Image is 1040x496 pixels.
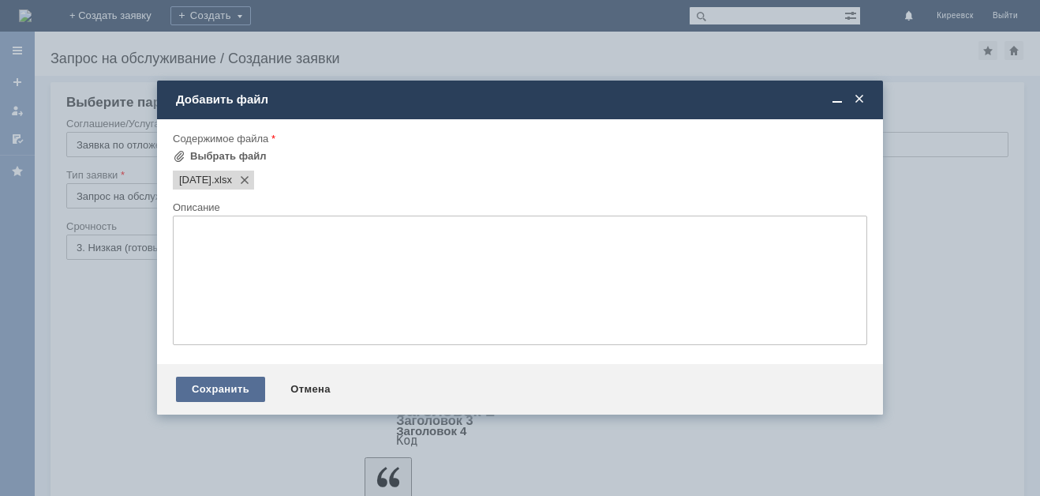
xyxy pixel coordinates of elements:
[179,174,211,186] span: 01.09.2025.xlsx
[173,202,864,212] div: Описание
[6,6,230,32] div: Добрый вечер. Прошу удалить отложенные чеки за [DATE]
[211,174,232,186] span: 01.09.2025.xlsx
[176,92,867,107] div: Добавить файл
[829,92,845,107] span: Свернуть (Ctrl + M)
[851,92,867,107] span: Закрыть
[190,150,267,163] div: Выбрать файл
[173,133,864,144] div: Содержимое файла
